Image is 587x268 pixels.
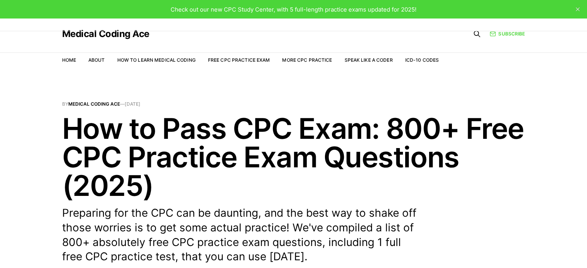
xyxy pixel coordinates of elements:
span: Check out our new CPC Study Center, with 5 full-length practice exams updated for 2025! [171,6,416,13]
a: How to Learn Medical Coding [117,57,196,63]
a: Subscribe [490,30,525,37]
time: [DATE] [125,101,140,107]
a: About [88,57,105,63]
button: close [572,3,584,15]
a: Medical Coding Ace [62,29,149,39]
a: Speak Like a Coder [345,57,393,63]
a: Home [62,57,76,63]
a: Medical Coding Ace [68,101,120,107]
a: ICD-10 Codes [405,57,439,63]
a: More CPC Practice [282,57,332,63]
span: By — [62,102,525,106]
p: Preparing for the CPC can be daunting, and the best way to shake off those worries is to get some... [62,206,417,264]
a: Free CPC Practice Exam [208,57,270,63]
h1: How to Pass CPC Exam: 800+ Free CPC Practice Exam Questions (2025) [62,114,525,200]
